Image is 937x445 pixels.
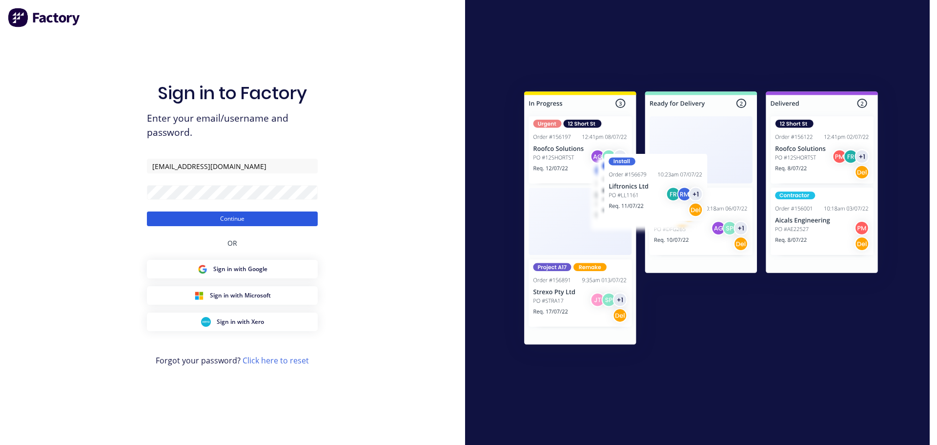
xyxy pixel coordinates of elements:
input: Email/Username [147,159,318,173]
button: Microsoft Sign inSign in with Microsoft [147,286,318,305]
img: Microsoft Sign in [194,291,204,300]
button: Google Sign inSign in with Google [147,260,318,278]
h1: Sign in to Factory [158,83,307,104]
span: Sign in with Microsoft [210,291,271,300]
a: Click here to reset [243,355,309,366]
button: Xero Sign inSign in with Xero [147,313,318,331]
span: Forgot your password? [156,355,309,366]
span: Sign in with Xero [217,318,264,326]
button: Continue [147,212,318,226]
img: Factory [8,8,81,27]
img: Xero Sign in [201,317,211,327]
img: Google Sign in [198,264,207,274]
span: Sign in with Google [213,265,267,274]
span: Enter your email/username and password. [147,111,318,140]
div: OR [227,226,237,260]
img: Sign in [503,72,899,368]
